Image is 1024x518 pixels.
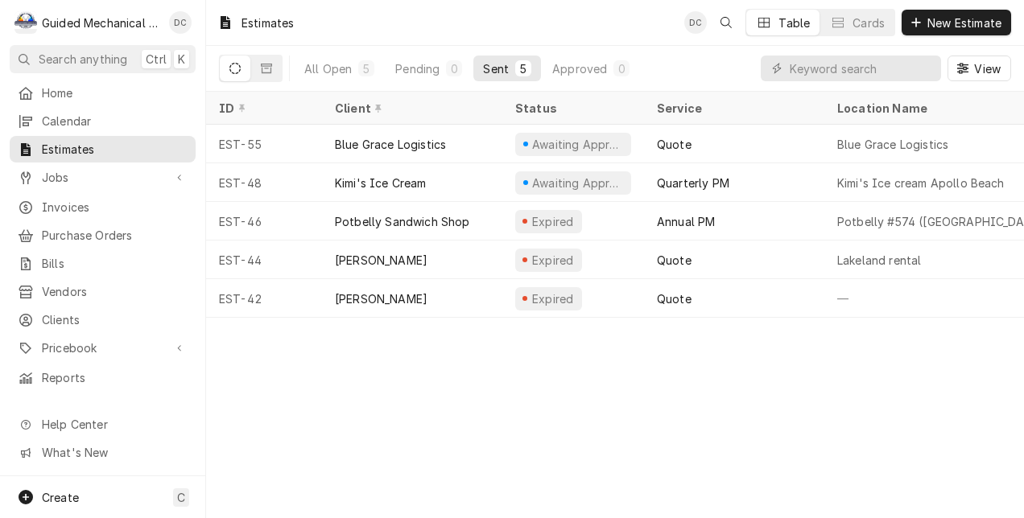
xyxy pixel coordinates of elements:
span: Search anything [39,51,127,68]
div: [PERSON_NAME] [335,252,427,269]
div: Potbelly Sandwich Shop [335,213,470,230]
div: DC [169,11,192,34]
div: Service [657,100,808,117]
div: Blue Grace Logistics [335,136,446,153]
span: C [177,489,185,506]
span: Vendors [42,283,188,300]
div: 5 [518,60,528,77]
span: What's New [42,444,186,461]
div: Blue Grace Logistics [837,136,948,153]
span: Estimates [42,141,188,158]
div: EST-42 [206,279,322,318]
span: Home [42,84,188,101]
div: Guided Mechanical Services, LLC's Avatar [14,11,37,34]
span: Ctrl [146,51,167,68]
a: Calendar [10,108,196,134]
span: Invoices [42,199,188,216]
a: Go to Help Center [10,411,196,438]
div: Sent [483,60,509,77]
div: Kimi's Ice cream Apollo Beach [837,175,1005,191]
a: Estimates [10,136,196,162]
div: Expired [530,290,576,307]
a: Reports [10,364,196,391]
span: Help Center [42,416,186,433]
span: Create [42,491,79,504]
div: 5 [361,60,371,77]
a: Go to Pricebook [10,335,196,361]
a: Home [10,80,196,106]
div: Table [778,14,810,31]
div: Annual PM [657,213,715,230]
div: EST-46 [206,202,322,240]
div: [PERSON_NAME] [335,290,427,307]
button: Open search [713,10,739,35]
div: Awaiting Approval [531,175,625,191]
div: 0 [617,60,626,77]
div: Daniel Cornell's Avatar [684,11,707,34]
div: EST-44 [206,240,322,279]
div: Quote [657,252,692,269]
span: Clients [42,311,188,328]
div: DC [684,11,707,34]
div: Awaiting Approval [531,136,625,153]
a: Bills [10,250,196,277]
div: Approved [552,60,607,77]
div: Client [335,100,486,117]
a: Go to Jobs [10,164,196,191]
div: ID [219,100,306,117]
div: Pending [395,60,440,77]
div: Quote [657,136,692,153]
span: New Estimate [924,14,1005,31]
input: Keyword search [790,55,933,81]
a: Vendors [10,278,196,305]
span: Jobs [42,169,163,186]
div: Guided Mechanical Services, LLC [42,14,160,31]
div: G [14,11,37,34]
button: Search anythingCtrlK [10,45,196,73]
span: View [971,60,1004,77]
div: EST-48 [206,163,322,202]
span: Bills [42,255,188,272]
div: Kimi's Ice Cream [335,175,427,191]
div: Daniel Cornell's Avatar [169,11,192,34]
a: Clients [10,306,196,333]
span: Reports [42,369,188,386]
a: Go to What's New [10,439,196,466]
span: Pricebook [42,339,163,356]
div: Quarterly PM [657,175,729,191]
div: Status [515,100,628,117]
button: New Estimate [902,10,1011,35]
button: View [948,55,1011,81]
a: Invoices [10,194,196,220]
span: Calendar [42,113,188,129]
div: Expired [530,252,576,269]
a: Purchase Orders [10,222,196,249]
div: Lakeland rental [837,252,921,269]
div: Cards [853,14,885,31]
div: Expired [530,213,576,230]
span: K [178,51,185,68]
div: All Open [304,60,352,77]
div: 0 [449,60,459,77]
span: Purchase Orders [42,227,188,244]
div: EST-55 [206,125,322,163]
div: Quote [657,290,692,307]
